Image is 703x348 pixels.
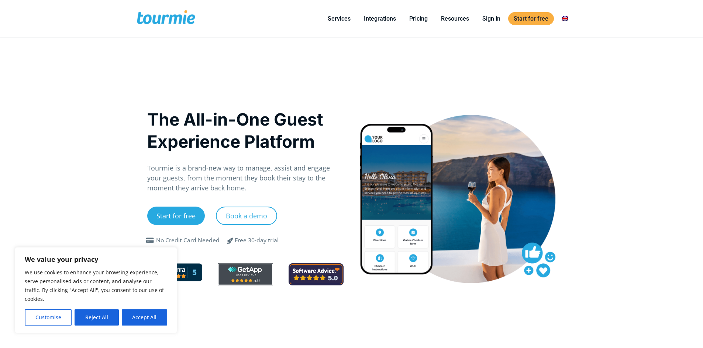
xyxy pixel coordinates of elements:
[235,236,279,245] div: Free 30-day trial
[477,14,506,23] a: Sign in
[322,14,356,23] a: Services
[404,14,433,23] a: Pricing
[25,268,167,303] p: We use cookies to enhance your browsing experience, serve personalised ads or content, and analys...
[25,255,167,264] p: We value your privacy
[147,207,205,225] a: Start for free
[25,309,72,326] button: Customise
[221,236,239,245] span: 
[358,14,402,23] a: Integrations
[508,12,554,25] a: Start for free
[144,238,156,243] span: 
[147,163,344,193] p: Tourmie is a brand-new way to manage, assist and engage your guests, from the moment they book th...
[156,236,220,245] div: No Credit Card Needed
[75,309,118,326] button: Reject All
[216,207,277,225] a: Book a demo
[147,108,344,152] h1: The All-in-One Guest Experience Platform
[435,14,475,23] a: Resources
[122,309,167,326] button: Accept All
